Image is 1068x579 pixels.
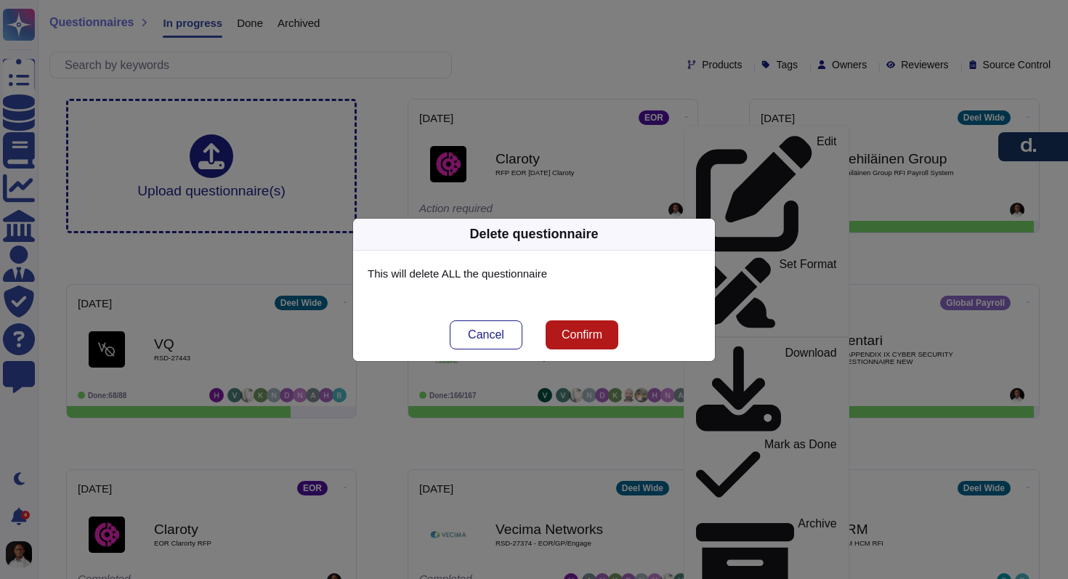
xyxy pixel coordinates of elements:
button: Confirm [546,320,618,349]
span: Confirm [562,329,602,341]
span: Cancel [468,329,504,341]
p: This will delete ALL the questionnaire [368,265,700,283]
div: Delete questionnaire [469,224,598,244]
button: Cancel [450,320,522,349]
